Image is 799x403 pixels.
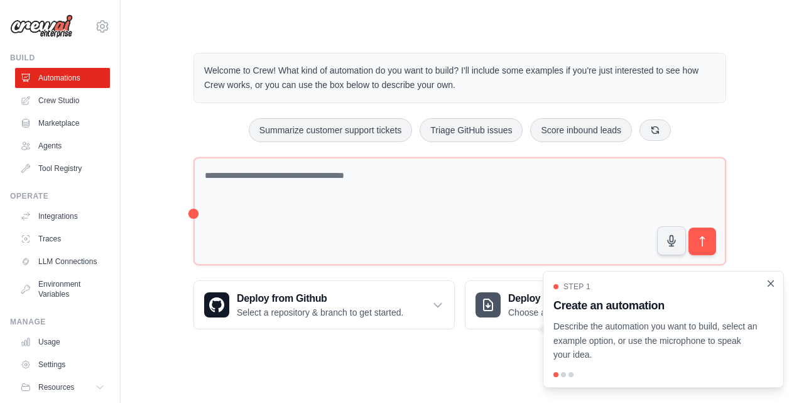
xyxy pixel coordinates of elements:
[553,297,758,314] h3: Create an automation
[563,282,590,292] span: Step 1
[15,206,110,226] a: Integrations
[10,317,110,327] div: Manage
[10,191,110,201] div: Operate
[420,118,523,142] button: Triage GitHub issues
[736,343,799,403] iframe: Chat Widget
[38,382,74,392] span: Resources
[530,118,632,142] button: Score inbound leads
[15,68,110,88] a: Automations
[237,306,403,319] p: Select a repository & branch to get started.
[15,113,110,133] a: Marketplace
[249,118,412,142] button: Summarize customer support tickets
[15,377,110,397] button: Resources
[766,279,776,289] button: Close walkthrough
[508,306,614,319] p: Choose a zip file to upload.
[15,355,110,375] a: Settings
[508,291,614,306] h3: Deploy from zip file
[15,251,110,272] a: LLM Connections
[15,274,110,304] a: Environment Variables
[204,63,715,92] p: Welcome to Crew! What kind of automation do you want to build? I'll include some examples if you'...
[237,291,403,306] h3: Deploy from Github
[553,319,758,362] p: Describe the automation you want to build, select an example option, or use the microphone to spe...
[15,229,110,249] a: Traces
[15,136,110,156] a: Agents
[15,91,110,111] a: Crew Studio
[15,158,110,179] a: Tool Registry
[15,332,110,352] a: Usage
[10,53,110,63] div: Build
[10,14,73,38] img: Logo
